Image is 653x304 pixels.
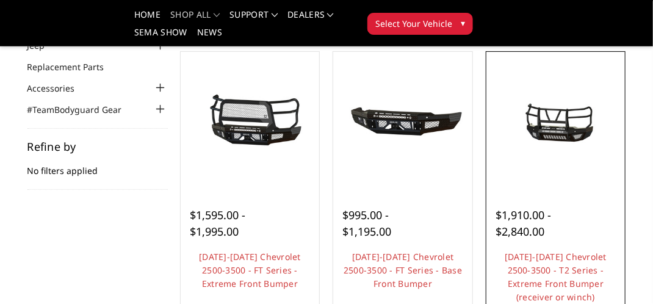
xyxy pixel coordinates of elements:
a: [DATE]-[DATE] Chevrolet 2500-3500 - T2 Series - Extreme Front Bumper (receiver or winch) [505,251,607,303]
span: $1,595.00 - $1,995.00 [190,208,245,239]
div: No filters applied [27,141,168,190]
span: ▾ [461,16,465,29]
a: 2024-2025 Chevrolet 2500-3500 - FT Series - Base Front Bumper 2024-2025 Chevrolet 2500-3500 - FT ... [336,55,469,188]
a: Home [134,10,161,28]
a: [DATE]-[DATE] Chevrolet 2500-3500 - FT Series - Extreme Front Bumper [199,251,301,289]
img: 2024-2025 Chevrolet 2500-3500 - FT Series - Extreme Front Bumper [184,90,317,153]
button: Select Your Vehicle [367,13,473,35]
a: Replacement Parts [27,60,120,73]
a: #TeamBodyguard Gear [27,103,137,116]
span: $1,910.00 - $2,840.00 [496,208,551,239]
span: Select Your Vehicle [375,17,452,30]
h5: Refine by [27,141,168,152]
a: shop all [170,10,220,28]
a: Accessories [27,82,90,95]
img: 2024-2025 Chevrolet 2500-3500 - T2 Series - Extreme Front Bumper (receiver or winch) [489,90,622,153]
a: Dealers [287,10,334,28]
img: 2024-2025 Chevrolet 2500-3500 - FT Series - Base Front Bumper [336,90,469,153]
span: $995.00 - $1,195.00 [342,208,391,239]
a: Support [229,10,278,28]
a: [DATE]-[DATE] Chevrolet 2500-3500 - FT Series - Base Front Bumper [344,251,462,289]
a: SEMA Show [134,28,187,46]
a: 2024-2025 Chevrolet 2500-3500 - T2 Series - Extreme Front Bumper (receiver or winch) 2024-2025 Ch... [489,55,622,188]
a: 2024-2025 Chevrolet 2500-3500 - FT Series - Extreme Front Bumper 2024-2025 Chevrolet 2500-3500 - ... [184,55,317,188]
a: News [197,28,222,46]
